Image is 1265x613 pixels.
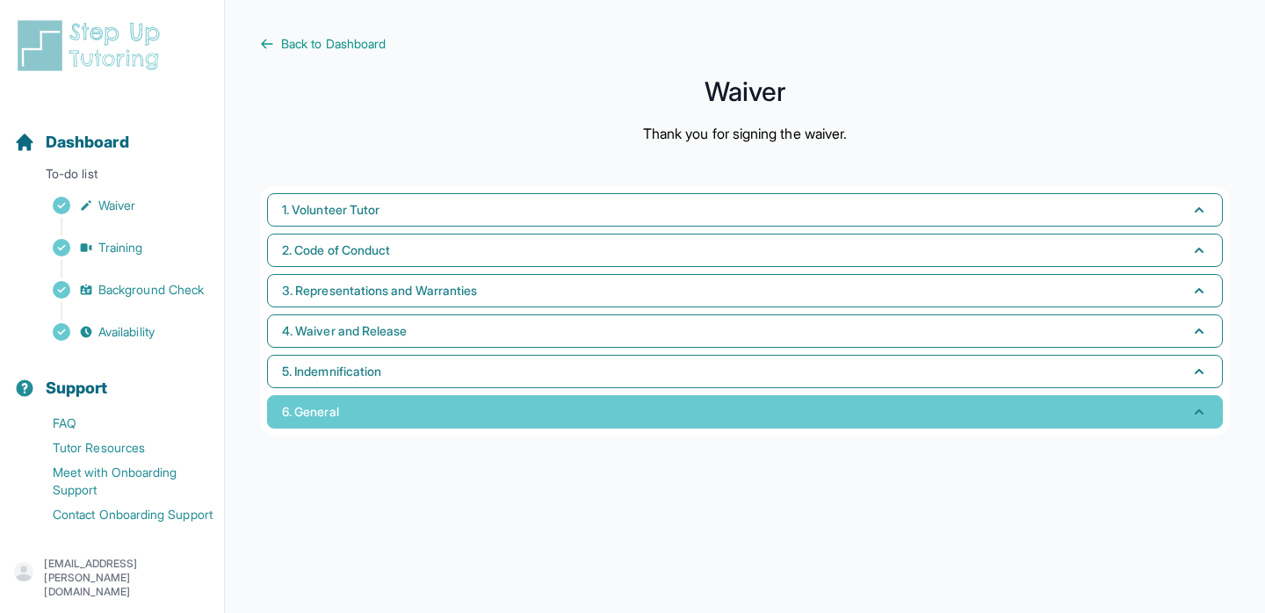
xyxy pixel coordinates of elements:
[7,102,217,162] button: Dashboard
[14,436,224,460] a: Tutor Resources
[260,81,1230,102] h1: Waiver
[98,323,155,341] span: Availability
[267,274,1223,307] button: 3. Representations and Warranties
[14,278,224,302] a: Background Check
[267,355,1223,388] button: 5. Indemnification
[282,322,407,340] span: 4. Waiver and Release
[44,557,210,599] p: [EMAIL_ADDRESS][PERSON_NAME][DOMAIN_NAME]
[46,376,108,400] span: Support
[282,242,390,259] span: 2. Code of Conduct
[282,403,339,421] span: 6. General
[14,502,224,527] a: Contact Onboarding Support
[14,557,210,599] button: [EMAIL_ADDRESS][PERSON_NAME][DOMAIN_NAME]
[282,282,477,299] span: 3. Representations and Warranties
[14,130,129,155] a: Dashboard
[46,130,129,155] span: Dashboard
[14,18,170,74] img: logo
[14,193,224,218] a: Waiver
[260,35,1230,53] a: Back to Dashboard
[14,320,224,344] a: Availability
[7,165,217,190] p: To-do list
[14,411,224,436] a: FAQ
[267,314,1223,348] button: 4. Waiver and Release
[14,235,224,260] a: Training
[98,281,204,299] span: Background Check
[7,348,217,407] button: Support
[14,460,224,502] a: Meet with Onboarding Support
[281,35,386,53] span: Back to Dashboard
[267,234,1223,267] button: 2. Code of Conduct
[98,197,135,214] span: Waiver
[98,239,143,256] span: Training
[282,363,381,380] span: 5. Indemnification
[643,123,847,144] p: Thank you for signing the waiver.
[267,193,1223,227] button: 1. Volunteer Tutor
[282,201,379,219] span: 1. Volunteer Tutor
[267,395,1223,429] button: 6. General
